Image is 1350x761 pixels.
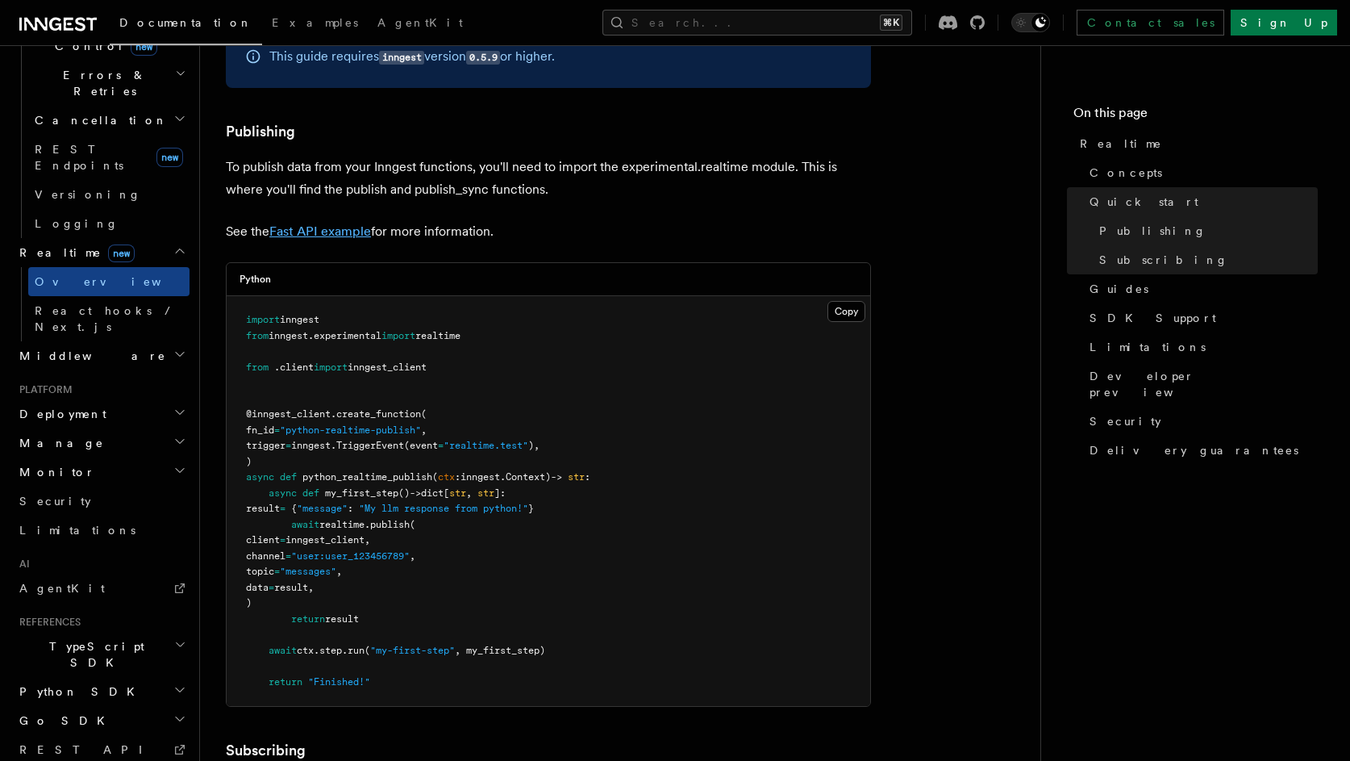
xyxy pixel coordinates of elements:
span: "message" [297,503,348,514]
a: Versioning [28,180,190,209]
a: Publishing [226,120,295,143]
button: Cancellation [28,106,190,135]
span: , [410,550,415,562]
span: "messages" [280,566,336,577]
span: str [449,487,466,499]
a: Limitations [13,516,190,545]
span: new [131,38,157,56]
p: See the for more information. [226,220,871,243]
a: Contact sales [1077,10,1224,36]
div: Realtimenew [13,267,190,341]
a: Fast API example [269,224,371,239]
span: from [246,330,269,341]
span: step [319,645,342,656]
span: React hooks / Next.js [35,304,177,333]
span: . [342,645,348,656]
span: = [285,440,291,451]
span: result, [274,582,314,593]
span: Examples [272,16,358,29]
h3: Python [240,273,271,286]
span: Logging [35,217,119,230]
button: TypeScript SDK [13,632,190,677]
span: () [398,487,410,499]
span: Delivery guarantees [1090,442,1298,458]
span: Realtime [1080,136,1162,152]
span: } [528,503,534,514]
a: Sign Up [1231,10,1337,36]
span: inngest_client [348,362,427,373]
span: TypeScript SDK [13,638,174,671]
span: , [421,424,427,436]
span: = [285,550,291,562]
a: AgentKit [368,5,473,44]
span: new [156,148,183,167]
span: Python SDK [13,684,144,700]
a: REST Endpointsnew [28,135,190,180]
span: Guides [1090,281,1148,297]
span: dict [421,487,444,499]
span: import [246,314,280,325]
span: Limitations [1090,339,1206,355]
a: Developer preview [1083,362,1318,407]
span: def [280,471,297,483]
span: , [336,566,342,577]
code: inngest [379,51,424,65]
span: ( [432,471,438,483]
span: = [438,440,444,451]
a: Delivery guarantees [1083,436,1318,465]
span: import [314,362,348,373]
span: trigger [246,440,285,451]
span: Developer preview [1090,368,1318,400]
span: = [274,424,280,436]
span: References [13,616,81,629]
span: REST Endpoints [35,143,123,172]
span: Publishing [1099,223,1206,239]
span: Errors & Retries [28,67,175,99]
span: ctx [297,645,314,656]
span: ctx [438,471,455,483]
button: Realtimenew [13,238,190,267]
span: Overview [35,275,201,288]
span: Realtime [13,245,135,261]
span: inngest [280,314,319,325]
a: Documentation [110,5,262,45]
span: inngest_client, [285,534,370,546]
button: Toggle dark mode [1011,13,1050,32]
span: = [274,566,280,577]
span: ) [246,456,252,467]
a: Logging [28,209,190,238]
span: . [500,471,506,483]
a: Quick start [1083,187,1318,216]
a: Security [1083,407,1318,436]
span: "python-realtime-publish" [280,424,421,436]
span: run [348,645,365,656]
span: fn_id [246,424,274,436]
span: inngest. [291,440,336,451]
span: "realtime.test" [444,440,528,451]
span: ) [246,597,252,608]
span: Quick start [1090,194,1198,210]
span: publish [370,519,410,530]
span: client [246,534,280,546]
button: Go SDK [13,706,190,735]
button: Search...⌘K [602,10,912,36]
button: Errors & Retries [28,61,190,106]
span: Cancellation [28,112,168,128]
span: Limitations [19,524,135,537]
span: -> [410,487,421,499]
span: async [269,487,297,499]
p: This guide requires version or higher. [269,45,555,69]
span: @inngest_client [246,408,331,420]
span: result [325,613,359,625]
span: Platform [13,383,73,396]
span: Security [19,495,91,508]
span: ( [365,645,370,656]
a: Security [13,487,190,516]
span: Documentation [119,16,252,29]
span: str [477,487,494,499]
span: async [246,471,274,483]
span: new [108,245,135,262]
span: "user:user_123456789" [291,550,410,562]
span: import [381,330,415,341]
span: . [274,362,280,373]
